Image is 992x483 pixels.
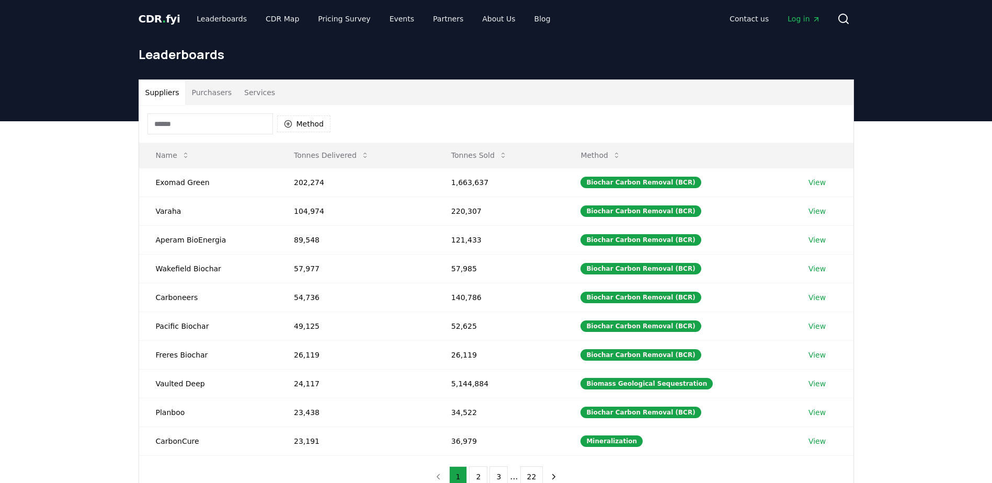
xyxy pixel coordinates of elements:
div: Biochar Carbon Removal (BCR) [580,349,701,361]
a: Events [381,9,423,28]
div: Biomass Geological Sequestration [580,378,713,389]
a: View [808,407,826,418]
td: 1,663,637 [435,168,564,197]
div: Biochar Carbon Removal (BCR) [580,407,701,418]
td: 36,979 [435,427,564,455]
td: 140,786 [435,283,564,312]
a: Partners [425,9,472,28]
a: CDR Map [257,9,307,28]
td: 220,307 [435,197,564,225]
div: Biochar Carbon Removal (BCR) [580,263,701,274]
td: 57,985 [435,254,564,283]
td: Carboneers [139,283,277,312]
td: 54,736 [277,283,435,312]
td: 57,977 [277,254,435,283]
span: . [162,13,166,25]
td: 202,274 [277,168,435,197]
button: Method [277,116,331,132]
button: Method [572,145,629,166]
td: Vaulted Deep [139,369,277,398]
span: Log in [788,14,820,24]
td: 34,522 [435,398,564,427]
a: Log in [779,9,828,28]
div: Biochar Carbon Removal (BCR) [580,320,701,332]
td: Wakefield Biochar [139,254,277,283]
a: View [808,235,826,245]
div: Biochar Carbon Removal (BCR) [580,177,701,188]
button: Name [147,145,198,166]
button: Tonnes Sold [443,145,516,166]
td: 49,125 [277,312,435,340]
a: View [808,350,826,360]
li: ... [510,470,518,483]
div: Mineralization [580,435,643,447]
a: Pricing Survey [310,9,379,28]
td: Pacific Biochar [139,312,277,340]
a: View [808,206,826,216]
a: Blog [526,9,559,28]
td: 23,191 [277,427,435,455]
a: View [808,177,826,188]
a: Contact us [721,9,777,28]
td: 24,117 [277,369,435,398]
a: Leaderboards [188,9,255,28]
td: 23,438 [277,398,435,427]
a: View [808,263,826,274]
button: Purchasers [185,80,238,105]
td: 121,433 [435,225,564,254]
td: 5,144,884 [435,369,564,398]
td: 26,119 [435,340,564,369]
td: CarbonCure [139,427,277,455]
td: Varaha [139,197,277,225]
h1: Leaderboards [139,46,854,63]
a: View [808,378,826,389]
nav: Main [721,9,828,28]
td: 89,548 [277,225,435,254]
a: CDR.fyi [139,11,180,26]
button: Services [238,80,281,105]
a: View [808,436,826,446]
div: Biochar Carbon Removal (BCR) [580,234,701,246]
td: Exomad Green [139,168,277,197]
td: Freres Biochar [139,340,277,369]
button: Suppliers [139,80,186,105]
a: View [808,292,826,303]
td: Planboo [139,398,277,427]
td: Aperam BioEnergia [139,225,277,254]
td: 104,974 [277,197,435,225]
a: About Us [474,9,523,28]
td: 26,119 [277,340,435,369]
div: Biochar Carbon Removal (BCR) [580,205,701,217]
td: 52,625 [435,312,564,340]
div: Biochar Carbon Removal (BCR) [580,292,701,303]
nav: Main [188,9,558,28]
a: View [808,321,826,331]
button: Tonnes Delivered [286,145,378,166]
span: CDR fyi [139,13,180,25]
